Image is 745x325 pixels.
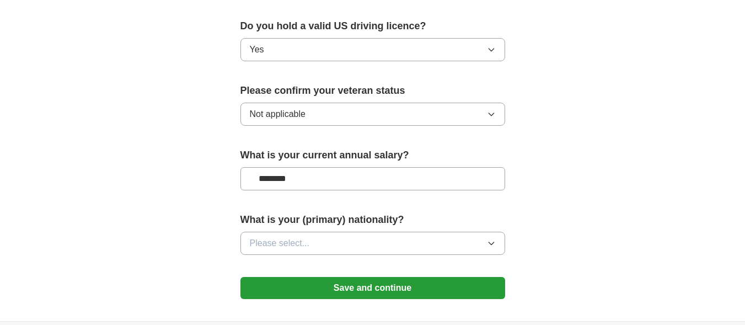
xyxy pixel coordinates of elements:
[240,19,505,34] label: Do you hold a valid US driving licence?
[240,232,505,255] button: Please select...
[240,277,505,299] button: Save and continue
[250,108,305,121] span: Not applicable
[250,237,310,250] span: Please select...
[240,148,505,163] label: What is your current annual salary?
[240,83,505,98] label: Please confirm your veteran status
[240,212,505,227] label: What is your (primary) nationality?
[250,43,264,56] span: Yes
[240,38,505,61] button: Yes
[240,103,505,126] button: Not applicable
